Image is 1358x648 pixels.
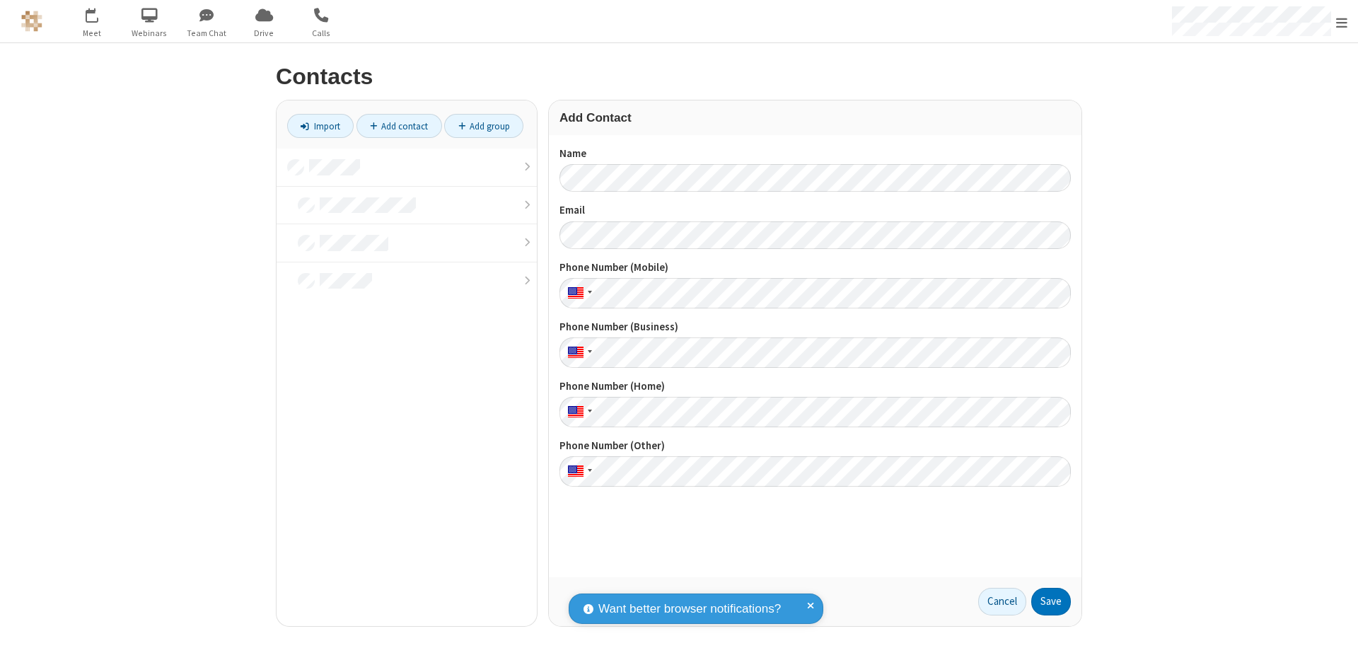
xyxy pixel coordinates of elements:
[180,27,233,40] span: Team Chat
[276,64,1082,89] h2: Contacts
[356,114,442,138] a: Add contact
[295,27,348,40] span: Calls
[1323,611,1347,638] iframe: Chat
[66,27,119,40] span: Meet
[559,260,1071,276] label: Phone Number (Mobile)
[559,146,1071,162] label: Name
[598,600,781,618] span: Want better browser notifications?
[978,588,1026,616] a: Cancel
[559,378,1071,395] label: Phone Number (Home)
[1031,588,1071,616] button: Save
[559,456,596,487] div: United States: + 1
[444,114,523,138] a: Add group
[559,278,596,308] div: United States: + 1
[559,397,596,427] div: United States: + 1
[559,337,596,368] div: United States: + 1
[287,114,354,138] a: Import
[559,202,1071,219] label: Email
[21,11,42,32] img: QA Selenium DO NOT DELETE OR CHANGE
[95,8,105,18] div: 1
[559,438,1071,454] label: Phone Number (Other)
[123,27,176,40] span: Webinars
[559,319,1071,335] label: Phone Number (Business)
[559,111,1071,125] h3: Add Contact
[238,27,291,40] span: Drive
